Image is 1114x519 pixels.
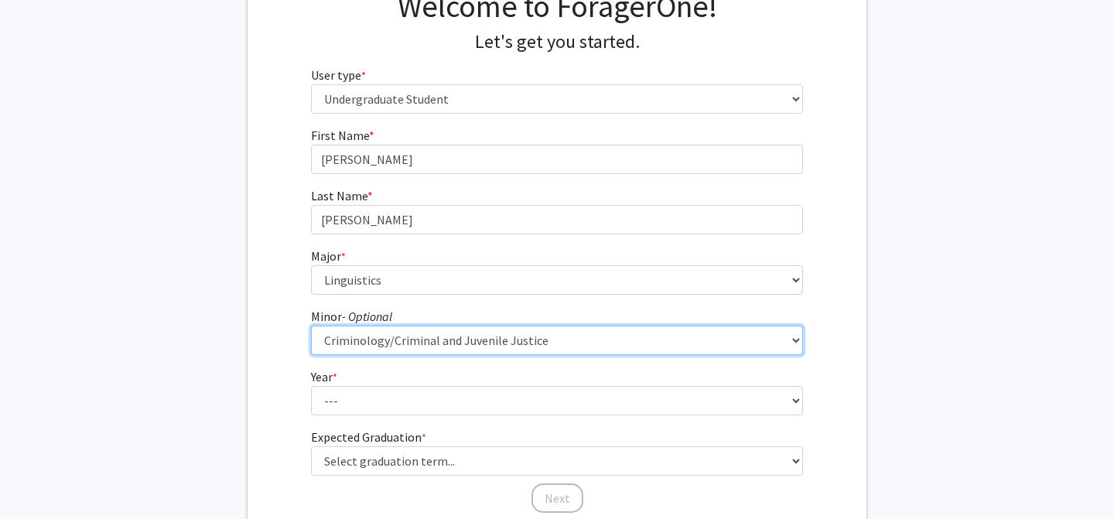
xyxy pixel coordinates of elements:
[311,66,366,84] label: User type
[311,128,369,143] span: First Name
[311,428,426,446] label: Expected Graduation
[311,31,804,53] h4: Let's get you started.
[311,188,367,203] span: Last Name
[342,309,392,324] i: - Optional
[311,307,392,326] label: Minor
[311,247,346,265] label: Major
[531,483,583,513] button: Next
[12,449,66,507] iframe: Chat
[311,367,337,386] label: Year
